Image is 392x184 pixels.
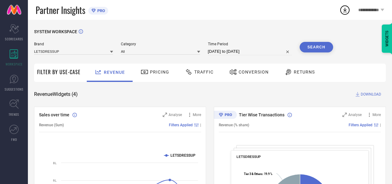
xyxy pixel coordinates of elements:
span: Category [121,42,200,46]
span: SCORECARDS [5,37,23,41]
svg: Zoom [342,113,347,117]
span: Tier Wise Transactions [239,112,284,117]
span: More [372,113,381,117]
button: Search [300,42,333,52]
span: Brand [34,42,113,46]
span: TRENDS [9,112,19,117]
input: Select time period [208,48,292,55]
span: | [380,123,381,127]
span: Filters Applied [349,123,372,127]
span: DOWNLOAD [361,91,381,97]
span: Filters Applied [169,123,193,127]
span: FWD [11,137,17,142]
span: LETSDRESSUP [236,155,261,159]
span: | [200,123,201,127]
div: Premium [214,111,237,120]
text: : 19.9 % [244,172,272,176]
div: Open download list [339,4,350,16]
text: 8L [53,161,57,165]
span: Revenue [104,70,125,75]
span: Partner Insights [36,4,85,16]
span: Traffic [194,70,214,74]
span: Revenue Widgets ( 4 ) [34,91,78,97]
span: Analyse [169,113,182,117]
span: Revenue (Sum) [39,123,64,127]
span: SUGGESTIONS [5,87,24,92]
span: More [193,113,201,117]
span: Conversion [239,70,269,74]
span: Revenue (% share) [219,123,249,127]
span: Time Period [208,42,292,46]
span: SYSTEM WORKSPACE [34,29,77,34]
svg: Zoom [163,113,167,117]
text: 6L [53,179,57,182]
span: WORKSPACE [6,62,23,66]
span: Analyse [348,113,362,117]
tspan: Tier 3 & Others [244,172,262,176]
span: Pricing [150,70,169,74]
text: LETSDRESSUP [170,153,196,158]
span: Sales over time [39,112,69,117]
span: PRO [96,8,105,13]
span: Returns [294,70,315,74]
span: Filter By Use-Case [37,68,81,76]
